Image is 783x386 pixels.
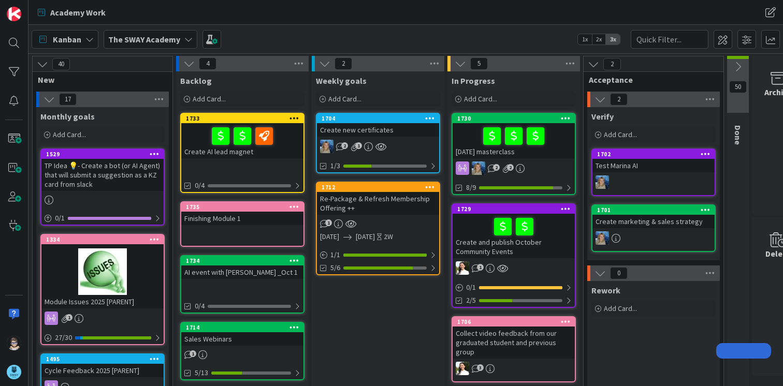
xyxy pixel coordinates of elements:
[66,314,72,321] span: 1
[190,350,196,357] span: 1
[472,161,485,175] img: MA
[589,75,711,85] span: Acceptance
[603,58,621,70] span: 2
[452,316,576,382] a: 1706Collect video feedback from our graduated student and previous groupAK
[320,140,334,153] img: MA
[384,231,393,242] div: 2W
[316,113,440,173] a: 1704Create new certificatesMA1/3
[7,365,21,379] img: avatar
[181,332,303,346] div: Sales Webinars
[186,203,303,211] div: 1735
[41,235,164,308] div: 1334Module Issues 2025 [PARENT]
[453,123,575,158] div: [DATE] masterclass
[55,213,65,224] span: 0 / 1
[330,160,340,171] span: 1/3
[453,161,575,175] div: MA
[180,322,304,380] a: 1714Sales Webinars5/13
[186,257,303,264] div: 1734
[591,204,716,252] a: 1701Create marketing & sales strategyMA
[341,142,348,149] span: 2
[320,231,339,242] span: [DATE]
[355,142,362,149] span: 1
[59,93,77,106] span: 17
[592,34,606,44] span: 2x
[317,140,439,153] div: MA
[180,255,304,314] a: 1734AI event with [PERSON_NAME] _Oct 10/4
[317,114,439,137] div: 1704Create new certificates
[46,151,164,158] div: 1529
[317,114,439,123] div: 1704
[592,150,715,172] div: 1702Test Marina AI
[317,192,439,215] div: Re-Package & Refresh Membership Offering ++
[597,206,715,214] div: 1701
[606,34,620,44] span: 3x
[53,33,81,46] span: Kanban
[41,235,164,244] div: 1334
[456,362,469,375] img: AK
[316,182,440,275] a: 1712Re-Package & Refresh Membership Offering ++[DATE][DATE]2W1/15/6
[596,175,609,189] img: MA
[328,94,361,103] span: Add Card...
[591,111,614,122] span: Verify
[453,317,575,359] div: 1706Collect video feedback from our graduated student and previous group
[38,75,160,85] span: New
[457,115,575,122] div: 1730
[52,58,70,70] span: 40
[181,202,303,212] div: 1735
[40,234,165,345] a: 1334Module Issues 2025 [PARENT]27/30
[180,76,212,86] span: Backlog
[181,114,303,123] div: 1733
[477,264,484,271] span: 1
[317,183,439,192] div: 1712
[592,159,715,172] div: Test Marina AI
[322,184,439,191] div: 1712
[317,123,439,137] div: Create new certificates
[181,114,303,158] div: 1733Create AI lead magnet
[325,219,332,226] span: 1
[466,282,476,293] span: 0 / 1
[53,130,86,139] span: Add Card...
[40,111,95,122] span: Monthly goals
[195,301,205,311] span: 0/4
[507,164,514,171] span: 2
[466,182,476,193] span: 8/9
[322,115,439,122] div: 1704
[180,113,304,193] a: 1733Create AI lead magnet0/4
[41,331,164,344] div: 27/30
[596,231,609,245] img: MA
[181,323,303,346] div: 1714Sales Webinars
[41,159,164,191] div: TP Idea 💡- Create a bot (or AI Agent) that will submit a suggestion as a KZ card from slack
[40,149,165,226] a: 1529TP Idea 💡- Create a bot (or AI Agent) that will submit a suggestion as a KZ card from slack0/1
[493,164,500,171] span: 2
[186,324,303,331] div: 1714
[452,203,576,308] a: 1729Create and publish October Community EventsAK0/12/5
[46,236,164,243] div: 1334
[335,57,352,70] span: 2
[729,81,747,93] span: 50
[592,215,715,228] div: Create marketing & sales strategy
[41,354,164,377] div: 1495Cycle Feedback 2025 [PARENT]
[453,281,575,294] div: 0/1
[193,94,226,103] span: Add Card...
[181,202,303,225] div: 1735Finishing Module 1
[597,151,715,158] div: 1702
[330,262,340,273] span: 5/6
[356,231,375,242] span: [DATE]
[7,7,21,21] img: Visit kanbanzone.com
[317,183,439,215] div: 1712Re-Package & Refresh Membership Offering ++
[592,175,715,189] div: MA
[453,317,575,326] div: 1706
[199,57,216,70] span: 4
[7,336,21,350] img: TP
[604,304,637,313] span: Add Card...
[41,212,164,225] div: 0/1
[466,295,476,306] span: 2/5
[592,205,715,228] div: 1701Create marketing & sales strategy
[610,93,628,106] span: 2
[453,362,575,375] div: AK
[592,205,715,215] div: 1701
[41,364,164,377] div: Cycle Feedback 2025 [PARENT]
[46,355,164,363] div: 1495
[317,248,439,261] div: 1/1
[453,214,575,258] div: Create and publish October Community Events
